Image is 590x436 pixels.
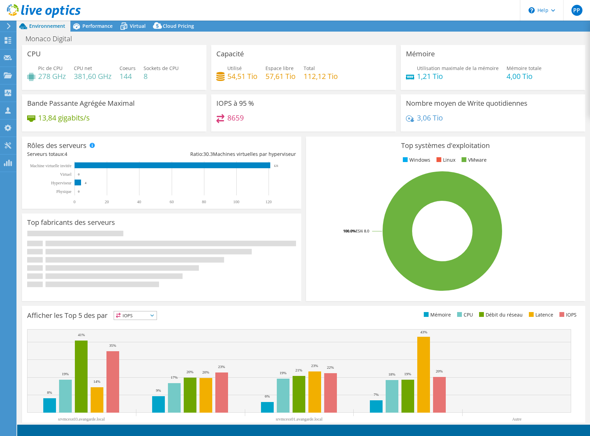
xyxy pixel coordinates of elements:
li: CPU [455,311,473,319]
text: 20% [436,369,443,373]
h4: 4,00 Tio [507,72,542,80]
h3: Nombre moyen de Write quotidiennes [406,100,527,107]
text: 21% [295,368,302,372]
li: VMware [460,156,487,164]
text: Autre [512,417,521,422]
text: Physique [56,189,71,194]
h3: CPU [27,50,41,58]
text: 41% [78,333,85,337]
span: CPU net [74,65,92,71]
li: Mémoire [422,311,451,319]
h3: Capacité [216,50,244,58]
svg: \n [529,7,535,13]
text: 23% [311,364,318,368]
h4: 57,61 Tio [265,72,296,80]
span: Sockets de CPU [144,65,179,71]
span: Espace libre [265,65,294,71]
span: Pic de CPU [38,65,63,71]
h3: Top fabricants des serveurs [27,219,115,226]
li: IOPS [558,311,577,319]
text: 7% [374,392,379,397]
span: Performance [82,23,113,29]
h3: Rôles des serveurs [27,142,87,149]
text: 22% [327,365,334,369]
text: 80 [202,199,206,204]
span: 30.3 [203,151,213,157]
h4: 13,84 gigabits/s [38,114,90,122]
text: 9% [156,388,161,392]
h3: Bande Passante Agrégée Maximal [27,100,135,107]
li: Linux [435,156,455,164]
text: Hyperviseur [51,181,71,185]
text: 14% [93,379,100,383]
text: 0 [78,173,80,176]
h4: 144 [120,72,136,80]
text: 6% [265,394,270,398]
h3: Top systèmes d'exploitation [311,142,580,149]
h1: Monaco Digital [22,35,83,43]
tspan: 100.0% [343,228,356,233]
text: 100 [233,199,239,204]
div: Ratio: Machines virtuelles par hyperviseur [161,150,296,158]
text: srvmcesx01.avangarde.local [276,417,323,422]
text: 20 [105,199,109,204]
h4: 278 GHz [38,72,66,80]
text: 19% [280,371,286,375]
text: 40 [137,199,141,204]
span: PP [571,5,582,16]
text: 20% [202,370,209,374]
text: 35% [109,343,116,347]
text: 8% [47,390,52,394]
h4: 381,60 GHz [74,72,112,80]
text: srvmcesx03.avangarde.local [58,417,105,422]
span: 4 [65,151,67,157]
tspan: ESXi 8.0 [356,228,369,233]
h4: 8 [144,72,179,80]
span: Environnement [29,23,65,29]
text: 121 [274,164,279,168]
text: 0 [73,199,76,204]
h4: 3,06 Tio [417,114,443,122]
li: Débit du réseau [477,311,523,319]
text: 0 [78,190,80,193]
text: 120 [265,199,272,204]
span: Total [304,65,315,71]
h4: 54,51 Tio [227,72,258,80]
tspan: Machine virtuelle invitée [30,163,71,168]
span: Utilisé [227,65,242,71]
text: 60 [170,199,174,204]
h4: 112,12 Tio [304,72,338,80]
h4: 1,21 Tio [417,72,499,80]
text: 19% [404,372,411,376]
h3: IOPS à 95 % [216,100,254,107]
div: Serveurs totaux: [27,150,161,158]
span: IOPS [114,311,157,320]
li: Latence [527,311,553,319]
span: Utilisation maximale de la mémoire [417,65,499,71]
text: 43% [420,330,427,334]
text: 20% [186,370,193,374]
text: 18% [388,372,395,376]
span: Coeurs [120,65,136,71]
span: Cloud Pricing [163,23,194,29]
text: 4 [85,181,87,185]
text: 23% [218,365,225,369]
h4: 8659 [227,114,244,122]
text: Virtuel [60,172,72,177]
span: Mémoire totale [507,65,542,71]
li: Windows [401,156,430,164]
h3: Mémoire [406,50,435,58]
text: 19% [62,372,69,376]
text: 17% [171,375,178,379]
span: Virtual [130,23,146,29]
